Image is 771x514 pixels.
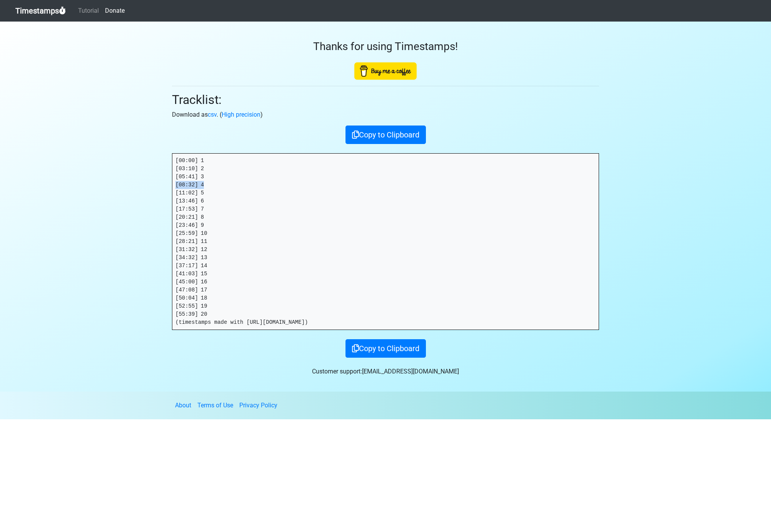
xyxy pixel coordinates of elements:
a: Timestamps [15,3,66,18]
a: High precision [222,111,260,118]
a: Privacy Policy [239,402,277,409]
a: Tutorial [75,3,102,18]
a: About [175,402,191,409]
img: Buy Me A Coffee [354,62,417,80]
a: Donate [102,3,128,18]
button: Copy to Clipboard [345,339,426,358]
a: Terms of Use [197,402,233,409]
button: Copy to Clipboard [345,126,426,144]
h3: Thanks for using Timestamps! [172,40,599,53]
a: csv [208,111,217,118]
h2: Tracklist: [172,92,599,107]
pre: [00:00] 1 [03:10] 2 [05:41] 3 [08:32] 4 [11:02] 5 [13:46] 6 [17:53] 7 [20:21] 8 [23:46] 9 [25:59]... [172,154,599,330]
p: Download as . ( ) [172,110,599,119]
